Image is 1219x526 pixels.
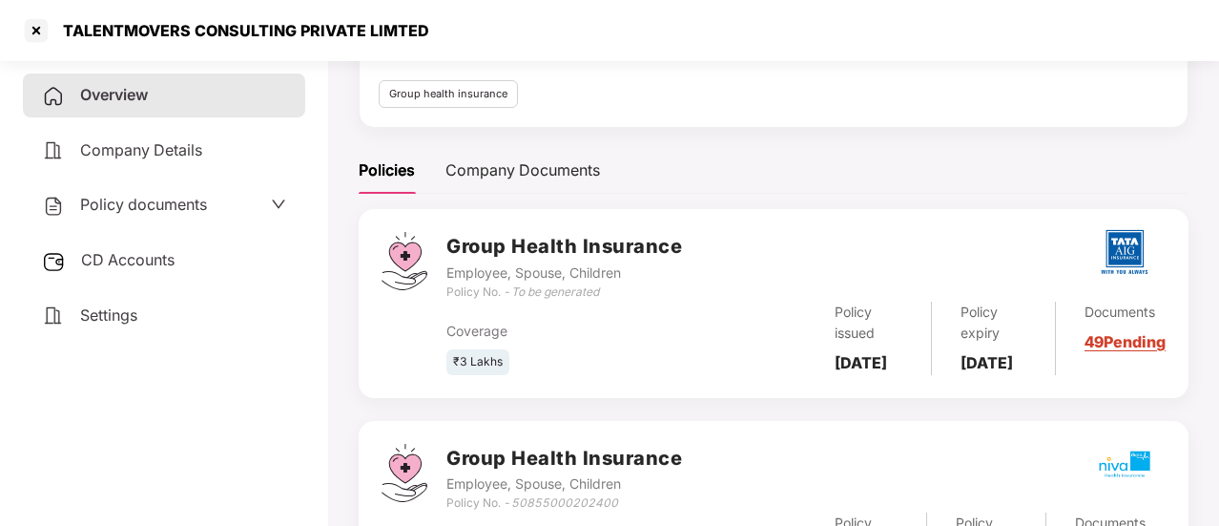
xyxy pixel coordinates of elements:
[446,232,682,262] h3: Group Health Insurance
[961,353,1013,372] b: [DATE]
[80,305,137,325] span: Settings
[382,232,427,290] img: svg+xml;base64,PHN2ZyB4bWxucz0iaHR0cDovL3d3dy53My5vcmcvMjAwMC9zdmciIHdpZHRoPSI0Ny43MTQiIGhlaWdodD...
[446,444,682,473] h3: Group Health Insurance
[1085,302,1166,323] div: Documents
[80,140,202,159] span: Company Details
[446,349,509,375] div: ₹3 Lakhs
[446,321,686,342] div: Coverage
[445,158,600,182] div: Company Documents
[511,284,599,299] i: To be generated
[446,263,682,284] div: Employee, Spouse, Children
[1085,332,1166,351] a: 49 Pending
[835,302,901,344] div: Policy issued
[446,473,682,494] div: Employee, Spouse, Children
[1091,431,1158,497] img: mbhicl.png
[446,494,682,513] div: Policy No. -
[271,197,286,212] span: down
[382,444,427,502] img: svg+xml;base64,PHN2ZyB4bWxucz0iaHR0cDovL3d3dy53My5vcmcvMjAwMC9zdmciIHdpZHRoPSI0Ny43MTQiIGhlaWdodD...
[80,195,207,214] span: Policy documents
[1091,219,1158,285] img: tatag.png
[42,139,65,162] img: svg+xml;base64,PHN2ZyB4bWxucz0iaHR0cDovL3d3dy53My5vcmcvMjAwMC9zdmciIHdpZHRoPSIyNCIgaGVpZ2h0PSIyNC...
[42,305,65,327] img: svg+xml;base64,PHN2ZyB4bWxucz0iaHR0cDovL3d3dy53My5vcmcvMjAwMC9zdmciIHdpZHRoPSIyNCIgaGVpZ2h0PSIyNC...
[42,85,65,108] img: svg+xml;base64,PHN2ZyB4bWxucz0iaHR0cDovL3d3dy53My5vcmcvMjAwMC9zdmciIHdpZHRoPSIyNCIgaGVpZ2h0PSIyNC...
[511,495,618,510] i: 50855000202400
[835,353,887,372] b: [DATE]
[446,284,682,302] div: Policy No. -
[42,250,66,273] img: svg+xml;base64,PHN2ZyB3aWR0aD0iMjUiIGhlaWdodD0iMjQiIHZpZXdCb3g9IjAgMCAyNSAyNCIgZmlsbD0ibm9uZSIgeG...
[379,80,518,108] div: Group health insurance
[359,158,415,182] div: Policies
[81,250,175,269] span: CD Accounts
[52,21,429,40] div: TALENTMOVERS CONSULTING PRIVATE LIMTED
[961,302,1026,344] div: Policy expiry
[42,195,65,218] img: svg+xml;base64,PHN2ZyB4bWxucz0iaHR0cDovL3d3dy53My5vcmcvMjAwMC9zdmciIHdpZHRoPSIyNCIgaGVpZ2h0PSIyNC...
[80,85,148,104] span: Overview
